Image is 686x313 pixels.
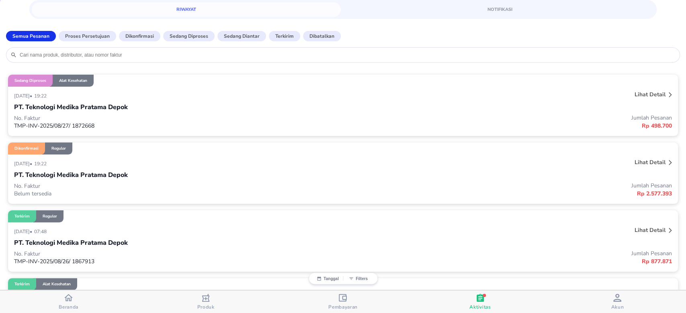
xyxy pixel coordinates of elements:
[343,276,373,281] button: Filters
[635,159,666,166] p: Lihat detail
[163,31,215,41] button: Sedang diproses
[14,182,343,190] p: No. Faktur
[37,6,336,13] span: Riwayat
[34,228,49,235] p: 07:48
[137,291,274,313] button: Produk
[328,304,358,310] span: Pembayaran
[269,31,300,41] button: Terkirim
[197,304,215,310] span: Produk
[14,250,343,258] p: No. Faktur
[34,93,49,99] p: 19:22
[14,93,34,99] p: [DATE] •
[59,31,116,41] button: Proses Persetujuan
[43,281,71,287] p: Alat Kesehatan
[224,33,260,40] p: Sedang diantar
[14,114,343,122] p: No. Faktur
[14,281,30,287] p: Terkirim
[350,6,649,13] span: Notifikasi
[125,33,154,40] p: Dikonfirmasi
[51,146,66,151] p: Reguler
[12,33,49,40] p: Semua Pesanan
[275,33,294,40] p: Terkirim
[217,31,266,41] button: Sedang diantar
[19,52,676,58] input: Cari nama produk, distributor, atau nomor faktur
[635,91,666,98] p: Lihat detail
[274,291,412,313] button: Pembayaran
[14,213,30,219] p: Terkirim
[14,122,343,130] p: TMP-INV-2025/08/27/ 1872668
[343,189,672,198] p: Rp 2.577.393
[346,2,654,17] a: Notifikasi
[549,291,686,313] button: Akun
[343,250,672,257] p: Jumlah Pesanan
[469,304,491,310] span: Aktivitas
[313,276,343,281] button: Tanggal
[34,161,49,167] p: 19:22
[59,304,78,310] span: Beranda
[170,33,208,40] p: Sedang diproses
[14,228,34,235] p: [DATE] •
[343,257,672,266] p: Rp 877.871
[14,78,46,83] p: Sedang diproses
[14,258,343,265] p: TMP-INV-2025/08/26/ 1867913
[343,122,672,130] p: Rp 498.700
[59,78,87,83] p: Alat Kesehatan
[309,33,334,40] p: Dibatalkan
[65,33,110,40] p: Proses Persetujuan
[14,170,128,180] p: PT. Teknologi Medika Pratama Depok
[14,146,39,151] p: Dikonfirmasi
[14,161,34,167] p: [DATE] •
[343,114,672,122] p: Jumlah Pesanan
[6,31,56,41] button: Semua Pesanan
[635,226,666,234] p: Lihat detail
[303,31,341,41] button: Dibatalkan
[43,213,57,219] p: Reguler
[119,31,160,41] button: Dikonfirmasi
[14,190,343,197] p: Belum tersedia
[412,291,549,313] button: Aktivitas
[14,238,128,248] p: PT. Teknologi Medika Pratama Depok
[611,304,624,310] span: Akun
[32,2,340,17] a: Riwayat
[14,102,128,112] p: PT. Teknologi Medika Pratama Depok
[343,182,672,189] p: Jumlah Pesanan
